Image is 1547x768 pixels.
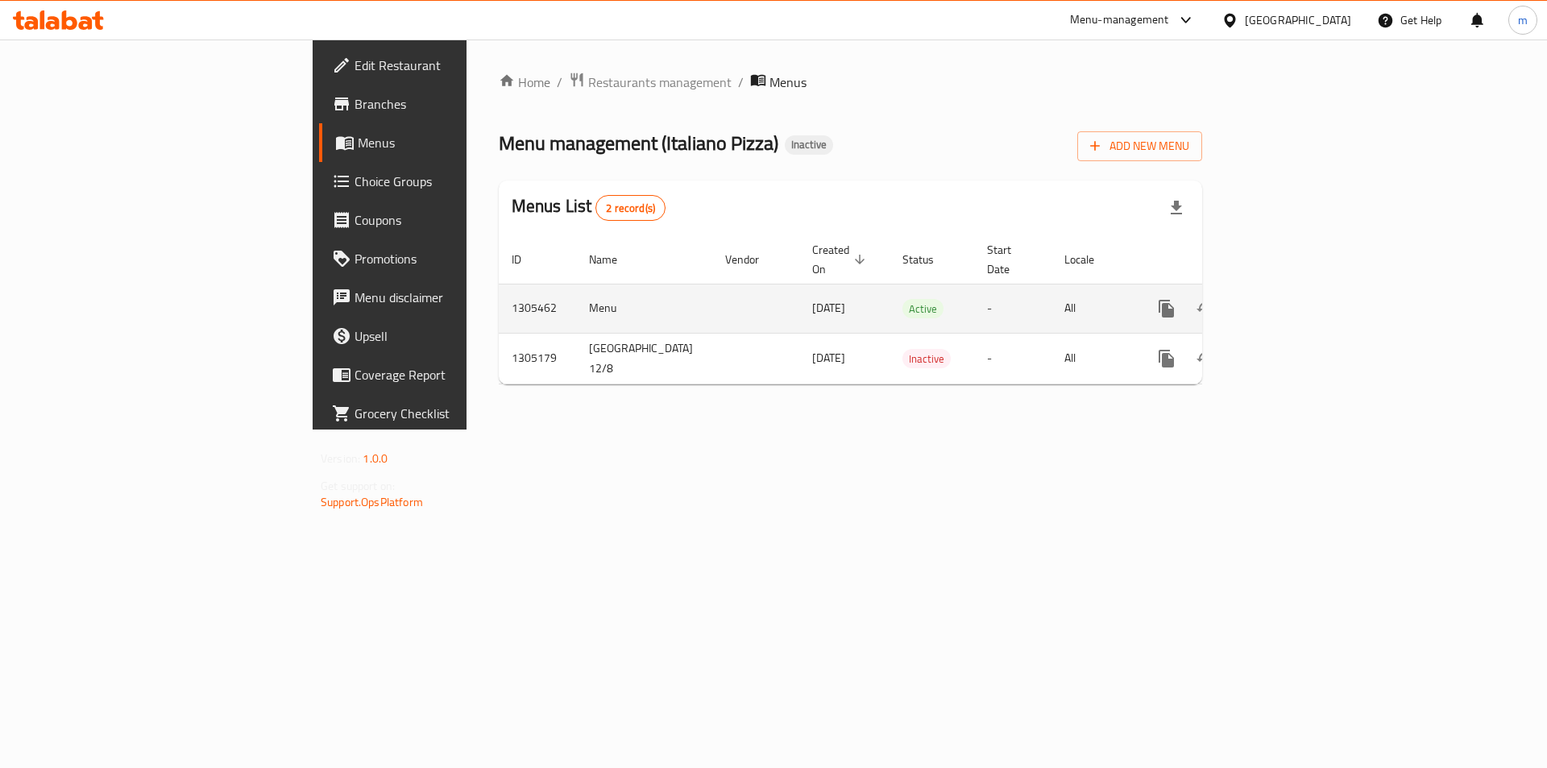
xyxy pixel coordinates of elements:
span: Active [902,300,944,318]
a: Choice Groups [319,162,571,201]
span: [DATE] [812,297,845,318]
span: Menus [358,133,558,152]
td: Menu [576,284,712,333]
td: All [1051,333,1134,384]
span: Created On [812,240,870,279]
a: Support.OpsPlatform [321,492,423,513]
a: Upsell [319,317,571,355]
span: Restaurants management [588,73,732,92]
span: Menu disclaimer [355,288,558,307]
div: [GEOGRAPHIC_DATA] [1245,11,1351,29]
span: Inactive [785,138,833,152]
span: Grocery Checklist [355,404,558,423]
span: Coupons [355,210,558,230]
span: Promotions [355,249,558,268]
span: Upsell [355,326,558,346]
span: Inactive [902,350,951,368]
button: Change Status [1186,339,1225,378]
button: more [1147,289,1186,328]
span: Add New Menu [1090,136,1189,156]
span: Menus [769,73,807,92]
div: Inactive [785,135,833,155]
div: Menu-management [1070,10,1169,30]
td: All [1051,284,1134,333]
nav: breadcrumb [499,72,1202,93]
button: Change Status [1186,289,1225,328]
a: Branches [319,85,571,123]
a: Menu disclaimer [319,278,571,317]
h2: Menus List [512,194,666,221]
a: Promotions [319,239,571,278]
div: Active [902,299,944,318]
a: Grocery Checklist [319,394,571,433]
span: Coverage Report [355,365,558,384]
td: - [974,333,1051,384]
span: 2 record(s) [596,201,665,216]
a: Menus [319,123,571,162]
span: Name [589,250,638,269]
span: Menu management ( Italiano Pizza ) [499,125,778,161]
div: Total records count [595,195,666,221]
span: m [1518,11,1528,29]
span: Get support on: [321,475,395,496]
button: more [1147,339,1186,378]
span: 1.0.0 [363,448,388,469]
span: Version: [321,448,360,469]
li: / [738,73,744,92]
div: Export file [1157,189,1196,227]
span: Locale [1064,250,1115,269]
td: [GEOGRAPHIC_DATA] 12/8 [576,333,712,384]
a: Edit Restaurant [319,46,571,85]
a: Coupons [319,201,571,239]
button: Add New Menu [1077,131,1202,161]
span: Vendor [725,250,780,269]
span: Branches [355,94,558,114]
span: Edit Restaurant [355,56,558,75]
div: Inactive [902,349,951,368]
span: [DATE] [812,347,845,368]
table: enhanced table [499,235,1315,384]
span: ID [512,250,542,269]
td: - [974,284,1051,333]
th: Actions [1134,235,1315,284]
a: Restaurants management [569,72,732,93]
a: Coverage Report [319,355,571,394]
span: Start Date [987,240,1032,279]
span: Status [902,250,955,269]
span: Choice Groups [355,172,558,191]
